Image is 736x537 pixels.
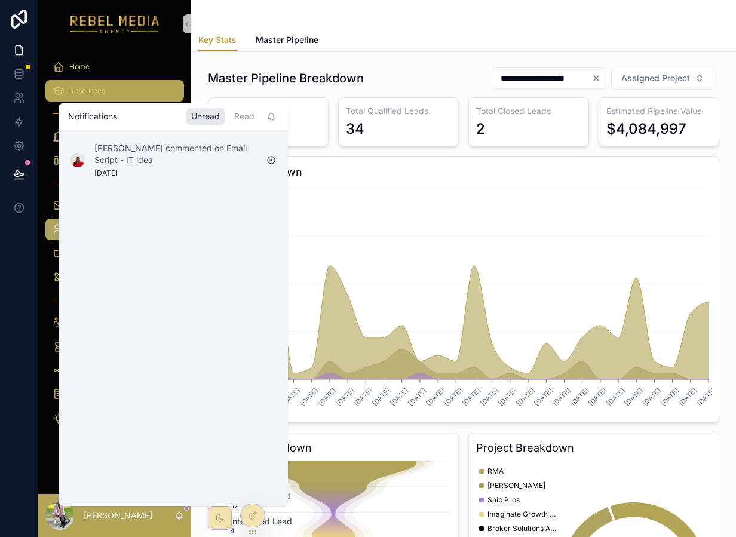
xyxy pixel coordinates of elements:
text: 57 [230,501,238,510]
div: Read [229,108,259,125]
a: Employees [45,312,184,333]
a: Outreach Dashboard [45,195,184,216]
text: [DATE] [533,386,554,407]
text: [DATE] [479,386,500,407]
text: [DATE] [424,386,446,407]
a: Lead Dashboard [45,219,184,240]
text: [DATE] [335,386,356,407]
h1: Notifications [68,111,117,122]
text: [DATE] [461,386,482,407]
text: [DATE] [388,386,410,407]
a: Brainstorm [45,407,184,429]
p: [PERSON_NAME] commented on Email Script - IT idea [94,142,257,166]
h3: Estimated Pipeline Value [606,105,712,117]
div: $4,084,997 [606,119,686,139]
text: [DATE] [280,386,302,407]
a: Data Cleaner [45,383,184,405]
div: 34 [346,119,364,139]
text: [DATE] [659,386,680,407]
h3: Project Breakdown [476,440,712,456]
h3: Lead Breakdown [216,164,712,180]
p: [PERSON_NAME] [84,510,152,521]
text: [DATE] [695,386,716,407]
img: Notification icon [70,153,85,167]
img: App logo [70,14,160,33]
a: Meeting Dashboard [45,243,184,264]
text: [DATE] [623,386,645,407]
div: scrollable content [38,48,191,444]
a: Master Pipeline [256,29,318,53]
text: [DATE] [587,386,608,407]
text: [DATE] [496,386,518,407]
text: [DATE] [352,386,374,407]
text: [DATE] [298,386,320,407]
div: chart [216,185,712,415]
h1: Master Pipeline Breakdown [208,70,364,87]
a: Time Tracking [45,336,184,357]
span: [PERSON_NAME] [487,481,545,490]
h3: Funnel Breakdown [216,440,451,456]
span: Key Stats [198,34,237,46]
a: All Tasks [45,149,184,171]
span: Broker Solutions Academy [487,524,559,533]
a: Home [45,56,184,78]
span: Assigned Project [621,72,690,84]
span: Master Pipeline [256,34,318,46]
text: [DATE] [370,386,392,407]
text: [DATE] [677,386,698,407]
h3: Total Closed Leads [476,105,581,117]
text: [DATE] [551,386,572,407]
text: [DATE] [641,386,663,407]
a: Platform Mgmt [45,360,184,381]
span: Home [69,62,90,72]
text: [DATE] [569,386,590,407]
a: Health Score [45,266,184,288]
a: Resources [45,80,184,102]
span: RMA [487,467,504,476]
span: Ship Pros [487,495,520,505]
text: [DATE] [316,386,338,407]
div: Unread [186,108,225,125]
span: Resources [69,86,105,96]
span: Imaginate Growth Agency [487,510,559,519]
button: Select Button [611,67,714,90]
text: 4 [230,526,235,535]
h3: Total Qualified Leads [346,105,451,117]
text: [DATE] [443,386,464,407]
a: All Clients [45,125,184,147]
a: Key Stats [198,29,237,52]
text: [DATE] [514,386,536,407]
text: [DATE] [406,386,428,407]
div: 2 [476,119,485,139]
text: [DATE] [605,386,626,407]
button: Clear [591,73,606,83]
p: [DATE] [94,168,118,178]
